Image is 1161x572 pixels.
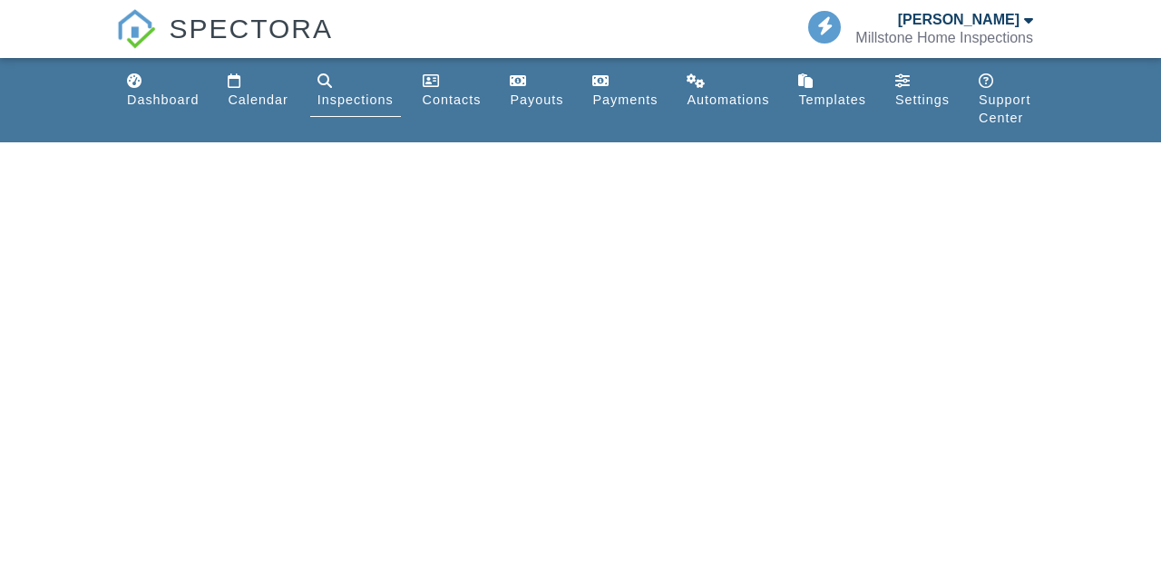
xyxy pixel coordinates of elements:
a: Dashboard [120,65,206,117]
a: Automations (Basic) [679,65,776,117]
div: Payouts [510,92,563,107]
a: Settings [888,65,957,117]
a: Inspections [310,65,401,117]
div: Support Center [979,92,1030,125]
a: Payouts [502,65,571,117]
a: Payments [585,65,665,117]
a: SPECTORA [116,27,333,61]
span: SPECTORA [169,9,333,47]
div: Millstone Home Inspections [855,29,1033,47]
div: Automations [687,92,769,107]
a: Support Center [971,65,1041,135]
div: Templates [798,92,866,107]
div: [PERSON_NAME] [898,11,1020,29]
a: Templates [791,65,873,117]
div: Calendar [228,92,288,107]
img: The Best Home Inspection Software - Spectora [116,9,156,49]
div: Contacts [423,92,482,107]
div: Payments [592,92,658,107]
div: Dashboard [127,92,199,107]
div: Inspections [317,92,394,107]
a: Contacts [415,65,489,117]
div: Settings [895,92,950,107]
a: Calendar [220,65,295,117]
